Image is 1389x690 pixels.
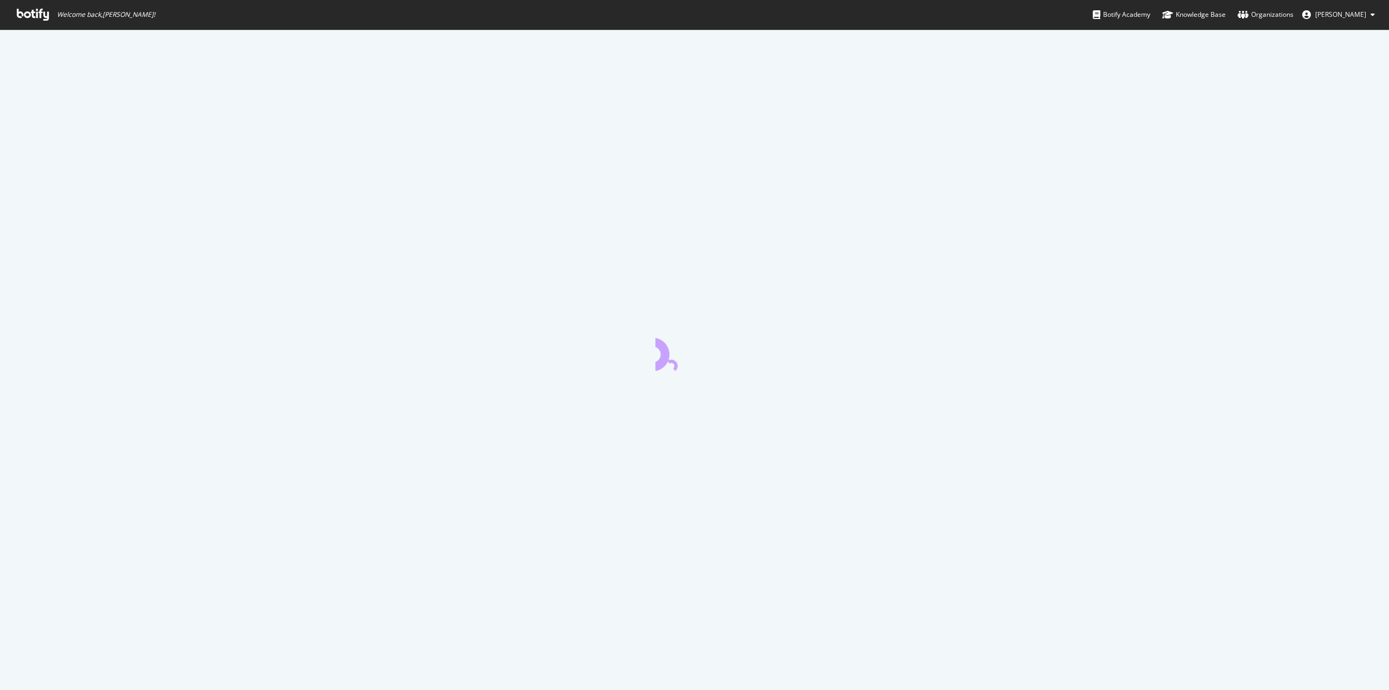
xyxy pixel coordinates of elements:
[1093,9,1150,20] div: Botify Academy
[1238,9,1294,20] div: Organizations
[57,10,155,19] span: Welcome back, [PERSON_NAME] !
[1294,6,1384,23] button: [PERSON_NAME]
[1162,9,1226,20] div: Knowledge Base
[1315,10,1366,19] span: Matthieu Feru
[655,332,734,371] div: animation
